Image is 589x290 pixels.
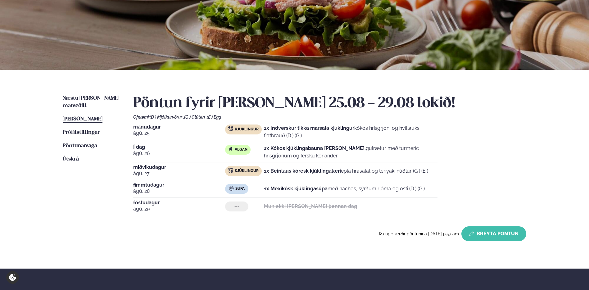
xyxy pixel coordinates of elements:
[133,165,225,170] span: miðvikudagur
[264,125,354,131] strong: 1x Indverskur tikka marsala kjúklingur
[133,183,225,188] span: fimmtudagur
[235,186,245,191] span: Súpa
[133,200,225,205] span: föstudagur
[235,169,259,174] span: Kjúklingur
[184,115,207,120] span: (G ) Glúten ,
[379,231,459,236] span: Þú uppfærðir pöntunina [DATE] 9:57 am
[63,142,97,150] a: Pöntunarsaga
[63,116,102,122] span: [PERSON_NAME]
[264,203,357,209] strong: Mun ekki [PERSON_NAME] þennan dag
[133,115,526,120] div: Ofnæmi:
[228,168,233,173] img: chicken.svg
[63,129,100,136] a: Prófílstillingar
[264,186,328,192] strong: 1x Mexíkósk kjúklingasúpa
[229,186,234,191] img: soup.svg
[6,271,19,284] a: Cookie settings
[228,147,233,152] img: Vegan.svg
[133,129,225,137] span: ágú. 25
[133,170,225,177] span: ágú. 27
[207,115,221,120] span: (E ) Egg
[133,205,225,213] span: ágú. 29
[228,126,233,131] img: chicken.svg
[133,188,225,195] span: ágú. 28
[63,156,79,163] a: Útskrá
[133,145,225,150] span: Í dag
[63,96,119,108] span: Næstu [PERSON_NAME] matseðill
[150,115,184,120] span: (D ) Mjólkurvörur ,
[63,156,79,162] span: Útskrá
[63,95,121,110] a: Næstu [PERSON_NAME] matseðill
[133,150,225,157] span: ágú. 26
[264,145,366,151] strong: 1x Kókos kjúklingabauna [PERSON_NAME].
[63,143,97,148] span: Pöntunarsaga
[461,226,526,241] button: Breyta Pöntun
[235,147,247,152] span: Vegan
[264,145,437,160] p: gulrætur með turmeric hrísgrjónum og fersku kóríander
[235,127,259,132] span: Kjúklingur
[264,168,341,174] strong: 1x Beinlaus kóresk kjúklingalæri
[63,130,100,135] span: Prófílstillingar
[264,185,425,193] p: með nachos, sýrðum rjóma og osti (D ) (G )
[264,125,437,139] p: kókos hrísgrjón, og hvítlauks flatbrauð (D ) (G )
[234,204,239,209] span: ---
[264,167,428,175] p: epla hrásalat og teriyaki núðlur (G ) (E )
[63,116,102,123] a: [PERSON_NAME]
[133,95,526,112] h2: Pöntun fyrir [PERSON_NAME] 25.08 - 29.08 lokið!
[133,125,225,129] span: mánudagur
